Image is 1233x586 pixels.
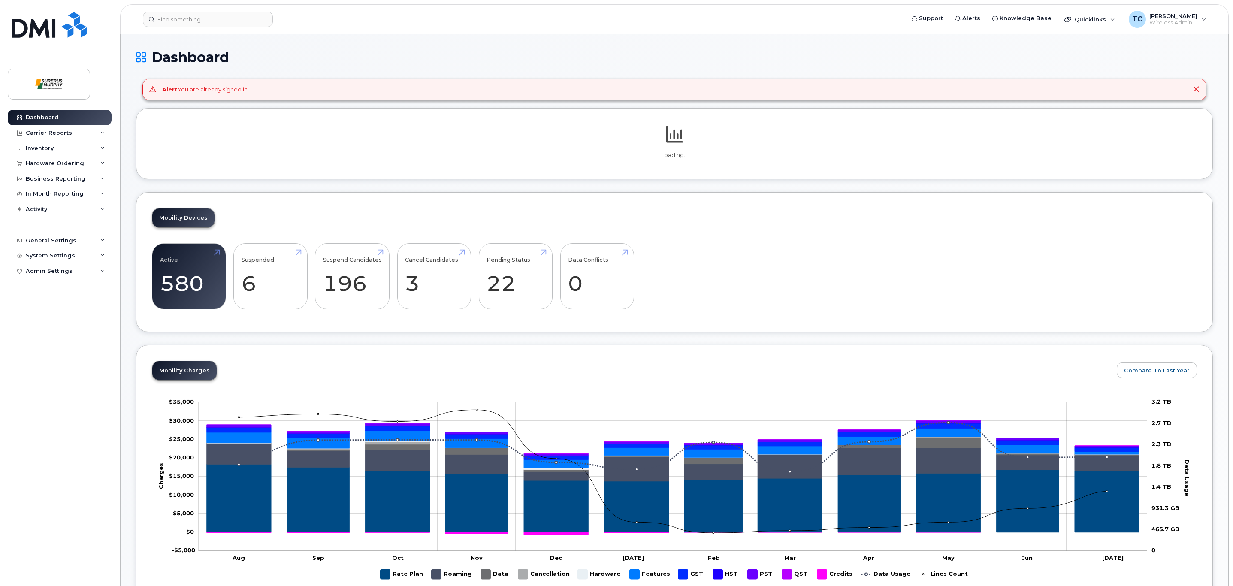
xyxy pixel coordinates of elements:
[242,248,299,305] a: Suspended 6
[380,566,967,583] g: Legend
[162,86,178,93] strong: Alert
[169,472,194,479] g: $0
[232,554,245,561] tspan: Aug
[1151,526,1179,532] tspan: 465.7 GB
[169,435,194,442] tspan: $25,000
[1151,420,1171,426] tspan: 2.7 TB
[1151,483,1171,490] tspan: 1.4 TB
[323,248,382,305] a: Suspend Candidates 196
[162,85,249,94] div: You are already signed in.
[708,554,720,561] tspan: Feb
[1151,398,1171,405] tspan: 3.2 TB
[207,464,1139,532] g: Rate Plan
[863,554,874,561] tspan: Apr
[1151,441,1171,447] tspan: 2.3 TB
[169,454,194,461] g: $0
[918,566,967,583] g: Lines Count
[471,554,483,561] tspan: Nov
[431,566,472,583] g: Roaming
[207,443,1139,481] g: Roaming
[172,547,195,553] g: $0
[169,491,194,498] g: $0
[1151,462,1171,469] tspan: 1.8 TB
[169,435,194,442] g: $0
[392,554,404,561] tspan: Oct
[173,510,194,517] g: $0
[568,248,626,305] a: Data Conflicts 0
[518,566,569,583] g: Cancellation
[169,398,194,405] g: $0
[1124,366,1190,375] span: Compare To Last Year
[782,566,808,583] g: QST
[207,438,1139,472] g: Data
[380,566,423,583] g: Rate Plan
[405,248,463,305] a: Cancel Candidates 3
[169,417,194,424] g: $0
[713,566,739,583] g: HST
[1151,547,1155,553] tspan: 0
[136,50,1213,65] h1: Dashboard
[784,554,796,561] tspan: Mar
[152,361,217,380] a: Mobility Charges
[173,510,194,517] tspan: $5,000
[152,151,1197,159] p: Loading...
[169,454,194,461] tspan: $20,000
[481,566,509,583] g: Data
[678,566,704,583] g: GST
[1151,504,1179,511] tspan: 931.3 GB
[942,554,955,561] tspan: May
[1102,554,1124,561] tspan: [DATE]
[1022,554,1033,561] tspan: Jun
[152,208,215,227] a: Mobility Devices
[169,417,194,424] tspan: $30,000
[169,491,194,498] tspan: $10,000
[169,472,194,479] tspan: $15,000
[487,248,544,305] a: Pending Status 22
[629,566,670,583] g: Features
[1117,362,1197,378] button: Compare To Last Year
[186,528,194,535] tspan: $0
[160,248,218,305] a: Active 580
[817,566,852,583] g: Credits
[172,547,195,553] tspan: -$5,000
[747,566,773,583] g: PST
[157,462,164,489] tspan: Charges
[861,566,910,583] g: Data Usage
[312,554,324,561] tspan: Sep
[623,554,644,561] tspan: [DATE]
[577,566,621,583] g: Hardware
[169,398,194,405] tspan: $35,000
[550,554,562,561] tspan: Dec
[1184,459,1191,496] tspan: Data Usage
